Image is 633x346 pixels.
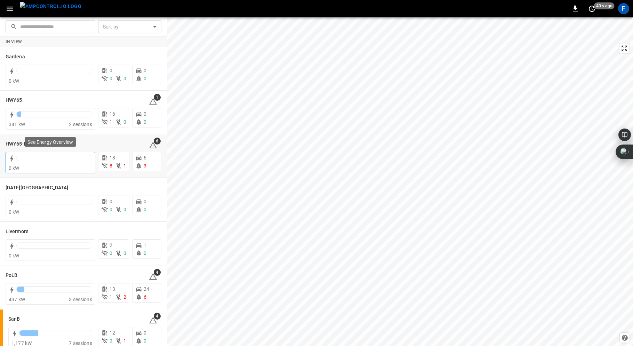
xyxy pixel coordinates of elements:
[110,119,112,125] span: 1
[123,119,126,125] span: 0
[6,184,68,192] h6: Karma Center
[110,199,112,204] span: 0
[123,250,126,256] span: 0
[594,2,615,9] span: 40 s ago
[110,68,112,73] span: 0
[6,53,25,61] h6: Gardena
[586,3,598,14] button: set refresh interval
[9,253,19,258] span: 0 kW
[144,76,146,81] span: 0
[144,286,149,292] span: 24
[110,294,112,300] span: 1
[144,111,146,117] span: 0
[154,138,161,145] span: 6
[154,94,161,101] span: 1
[9,297,25,302] span: 437 kW
[110,330,115,336] span: 12
[154,313,161,320] span: 4
[20,2,81,11] img: ampcontrol.io logo
[618,3,629,14] div: profile-icon
[123,207,126,212] span: 0
[123,338,126,344] span: 1
[144,250,146,256] span: 0
[6,228,29,236] h6: Livermore
[144,207,146,212] span: 0
[144,155,146,160] span: 6
[69,122,92,127] span: 2 sessions
[9,165,19,171] span: 0 kW
[6,140,33,148] h6: HWY65-DER
[69,297,92,302] span: 3 sessions
[110,76,112,81] span: 0
[110,286,115,292] span: 13
[144,242,146,248] span: 1
[123,294,126,300] span: 2
[11,340,32,346] span: 1,177 kW
[9,78,19,84] span: 0 kW
[8,315,20,323] h6: SanB
[144,68,146,73] span: 0
[69,340,92,346] span: 7 sessions
[110,111,115,117] span: 16
[110,250,112,256] span: 0
[123,163,126,168] span: 1
[110,163,112,168] span: 8
[110,207,112,212] span: 0
[9,122,25,127] span: 341 kW
[6,272,17,279] h6: PoLB
[144,338,146,344] span: 0
[144,330,146,336] span: 0
[167,17,633,346] canvas: Map
[123,76,126,81] span: 0
[154,269,161,276] span: 4
[9,209,19,215] span: 0 kW
[6,97,22,104] h6: HWY65
[110,338,112,344] span: 0
[144,163,146,168] span: 3
[144,199,146,204] span: 0
[110,242,112,248] span: 2
[144,294,146,300] span: 6
[144,119,146,125] span: 0
[110,155,115,160] span: 18
[27,139,73,146] p: See Energy Overview
[6,39,22,44] strong: In View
